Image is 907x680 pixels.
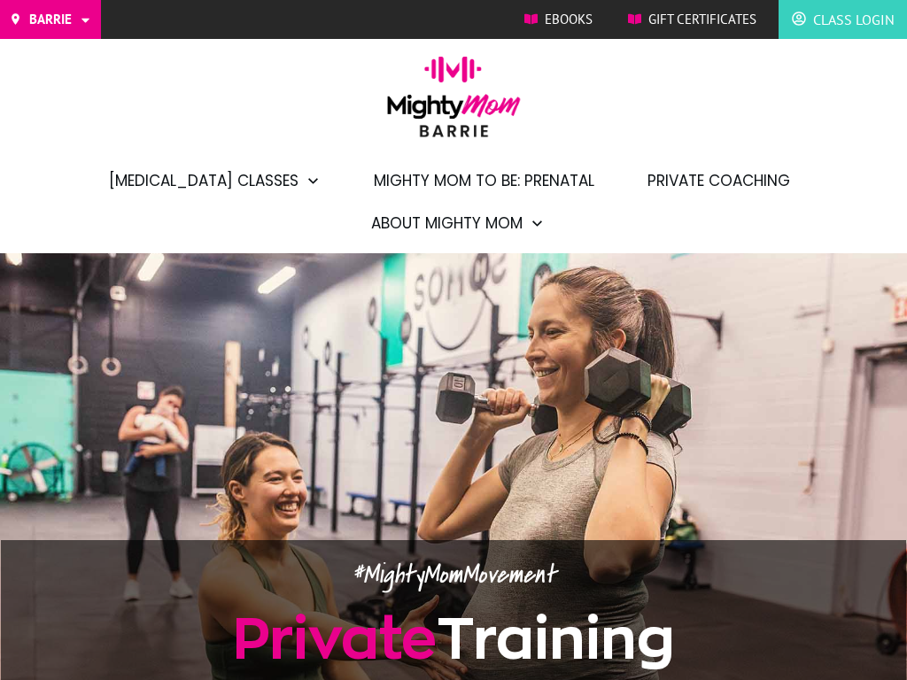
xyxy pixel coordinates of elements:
span: About Mighty Mom [371,208,523,238]
a: [MEDICAL_DATA] Classes [109,166,321,196]
span: Ebooks [545,6,593,33]
span: Gift Certificates [648,6,756,33]
a: Barrie [9,6,92,33]
p: #MightyMomMovement [2,541,905,599]
span: Private [233,607,437,668]
a: Class Login [792,5,894,34]
a: Private Coaching [647,166,790,196]
a: Gift Certificates [628,6,756,33]
span: Class Login [813,5,894,34]
span: Barrie [29,6,72,33]
span: [MEDICAL_DATA] Classes [109,166,298,196]
span: Training [437,607,675,668]
img: mightymom-logo-barrie [378,56,530,150]
a: About Mighty Mom [371,208,545,238]
a: Mighty Mom to Be: Prenatal [374,166,594,196]
a: Ebooks [524,6,593,33]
